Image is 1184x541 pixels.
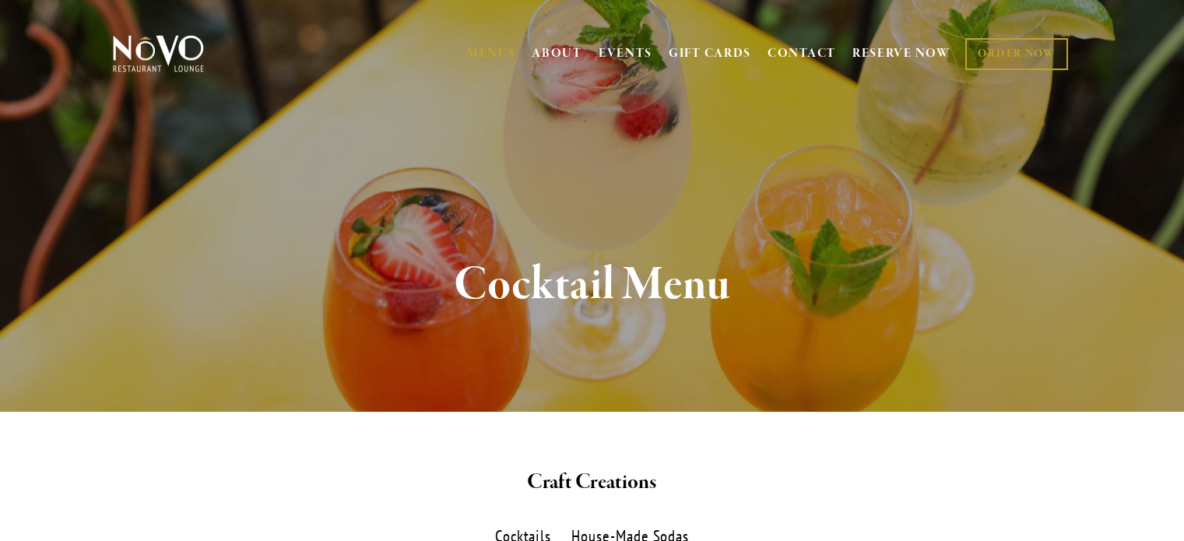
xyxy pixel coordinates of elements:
[139,466,1046,499] h2: Craft Creations
[110,34,207,73] img: Novo Restaurant &amp; Lounge
[965,38,1067,70] a: ORDER NOW
[852,39,950,69] a: RESERVE NOW
[532,46,582,61] a: ABOUT
[599,46,652,61] a: EVENTS
[467,46,516,61] a: MENUS
[669,39,751,69] a: GIFT CARDS
[768,39,836,69] a: CONTACT
[139,260,1046,311] h1: Cocktail Menu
